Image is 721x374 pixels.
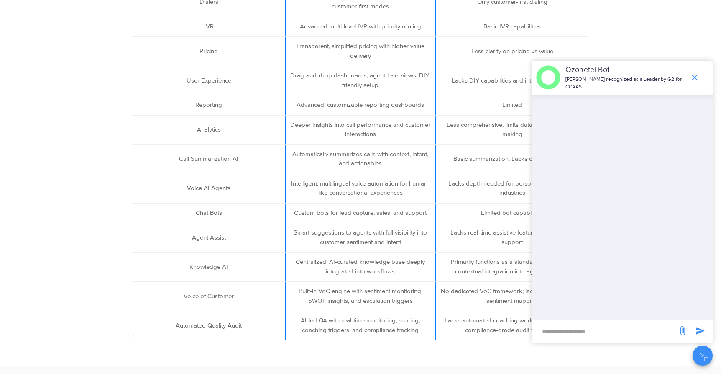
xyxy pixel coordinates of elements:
[133,145,285,174] td: Call Summarization AI
[285,66,437,95] td: Drag-and-drop dashboards, agent-level views, DIY-friendly setup
[686,69,703,86] span: end chat or minimize
[285,95,437,116] td: Advanced, customizable reporting dashboards
[285,282,437,311] td: Built-in VoC engine with sentiment monitoring, SWOT insights, and escalation triggers
[133,95,285,116] td: Reporting
[285,145,437,174] td: Automatically summarizes calls with context, intent, and actionables
[285,37,437,66] td: Transparent, simplified pricing with higher value delivery
[133,17,285,37] td: IVR
[285,204,437,224] td: Custom bots for lead capture, sales, and support
[565,64,685,76] p: Ozonetel Bot
[436,204,588,224] td: Limited bot capabilities
[436,145,588,174] td: Basic summarization. Lacks context & intent
[133,37,285,66] td: Pricing
[565,76,685,91] p: [PERSON_NAME] recognized as a Leader by G2 for CCAAS
[133,66,285,95] td: User Experience
[436,66,588,95] td: Lacks DIY capabilities and intuitive interfaces
[133,223,285,253] td: Agent Assist
[436,223,588,253] td: Lacks real-time assistive features & contextual support
[133,253,285,282] td: Knowledge AI
[436,95,588,116] td: Limited
[133,174,285,204] td: Voice AI Agents
[536,324,673,339] div: new-msg-input
[285,116,437,145] td: Deeper insights into call performance and customer interactions
[436,37,588,66] td: Less clarity on pricing vs value
[692,322,708,339] span: send message
[285,174,437,204] td: Intelligent, multilingual voice automation for human-like conversational experiences
[436,282,588,311] td: No dedicated VoC framework; lacks custom insights, sentiment mapping
[133,204,285,224] td: Chat Bots
[436,116,588,145] td: Less comprehensive, limits data-driven decision-making
[285,223,437,253] td: Smart suggestions to agents with full visibility into customer sentiment and intent
[285,253,437,282] td: Centralized, AI-curated knowledge base deeply integrated into workflows
[436,311,588,340] td: Lacks automated coaching workflows, emphasize compliance-grade audit workflows
[285,311,437,340] td: AI-led QA with real-time monitoring, scoring, coaching triggers, and compliance tracking
[536,65,560,90] img: header
[674,322,691,339] span: send message
[133,116,285,145] td: Analytics
[436,17,588,37] td: Basic IVR capabilities
[133,311,285,340] td: Automated Quality Audit
[436,253,588,282] td: Primarily functions as a standalone tool, lacks contextual integration into agent desktops
[133,282,285,311] td: Voice of Customer
[285,17,437,37] td: Advanced multi-level IVR with priority routing
[436,174,588,204] td: Lacks depth needed for personalization across industries
[693,346,713,366] button: Close chat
